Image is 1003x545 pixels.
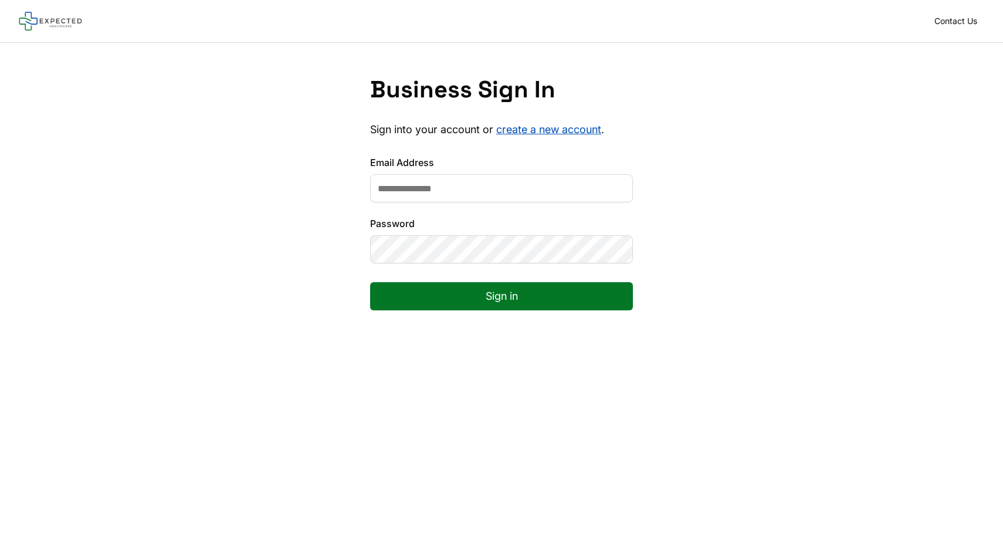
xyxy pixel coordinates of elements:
[370,123,633,137] p: Sign into your account or .
[496,123,601,136] a: create a new account
[370,216,633,231] label: Password
[927,13,984,29] a: Contact Us
[370,76,633,104] h1: Business Sign In
[370,282,633,310] button: Sign in
[370,155,633,170] label: Email Address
